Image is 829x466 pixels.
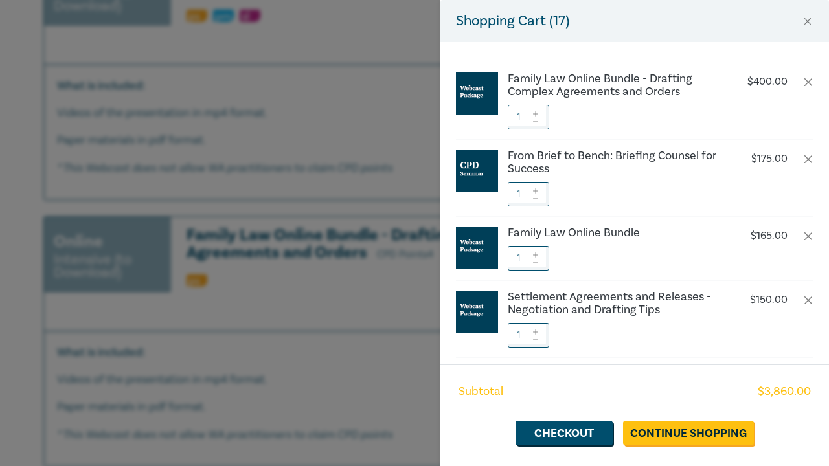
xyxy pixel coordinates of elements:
[456,150,498,192] img: CPD%20Seminar.jpg
[508,227,723,239] a: Family Law Online Bundle
[508,105,549,129] input: 1
[802,16,813,27] button: Close
[456,72,498,115] img: Webcast%20Package.jpg
[508,182,549,206] input: 1
[508,323,549,348] input: 1
[456,227,498,269] img: Webcast%20Package.jpg
[456,291,498,333] img: Webcast%20Package.jpg
[456,10,569,32] h5: Shopping Cart ( 17 )
[751,153,788,165] p: $ 175.00
[750,294,788,306] p: $ 150.00
[747,76,788,88] p: $ 400.00
[623,421,754,445] a: Continue Shopping
[508,72,723,98] a: Family Law Online Bundle - Drafting Complex Agreements and Orders
[516,421,613,445] a: Checkout
[751,230,788,242] p: $ 165.00
[758,383,811,400] span: $ 3,860.00
[459,383,503,400] span: Subtotal
[508,291,723,316] a: Settlement Agreements and Releases - Negotiation and Drafting Tips
[508,150,723,175] a: From Brief to Bench: Briefing Counsel for Success
[508,246,549,271] input: 1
